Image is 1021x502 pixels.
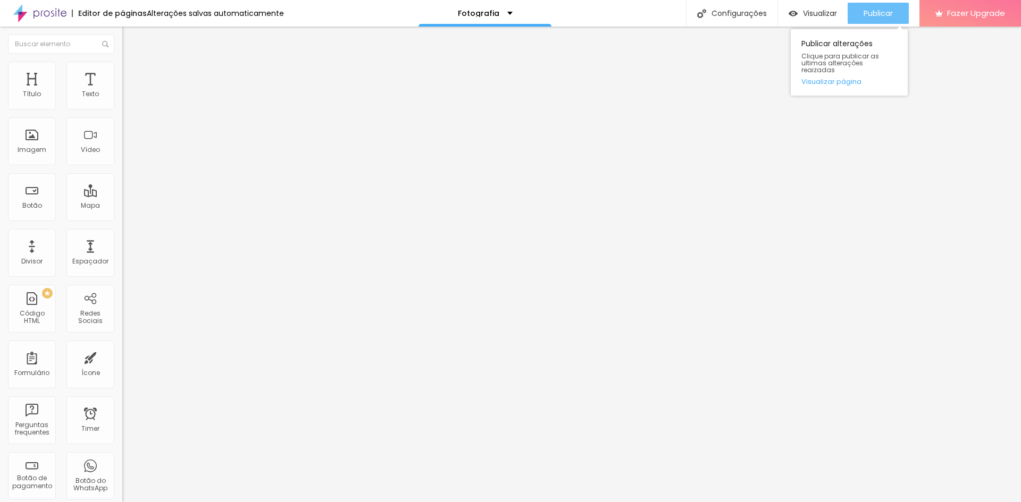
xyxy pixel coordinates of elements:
[848,3,909,24] button: Publicar
[789,9,798,18] img: view-1.svg
[102,41,108,47] img: Icone
[14,369,49,377] div: Formulário
[21,258,43,265] div: Divisor
[69,477,111,492] div: Botão do WhatsApp
[81,146,100,154] div: Vídeo
[22,202,42,209] div: Botão
[72,258,108,265] div: Espaçador
[801,53,897,74] span: Clique para publicar as ultimas alterações reaizadas
[864,9,893,18] span: Publicar
[69,310,111,325] div: Redes Sociais
[697,9,706,18] img: Icone
[11,310,53,325] div: Código HTML
[11,421,53,437] div: Perguntas frequentes
[18,146,46,154] div: Imagem
[11,474,53,490] div: Botão de pagamento
[82,90,99,98] div: Texto
[81,425,99,432] div: Timer
[803,9,837,18] span: Visualizar
[81,202,100,209] div: Mapa
[947,8,1005,18] span: Fazer Upgrade
[801,78,897,85] a: Visualizar página
[778,3,848,24] button: Visualizar
[791,29,908,96] div: Publicar alterações
[8,35,114,54] input: Buscar elemento
[23,90,41,98] div: Título
[458,10,499,17] p: Fotografia
[72,10,147,17] div: Editor de páginas
[81,369,100,377] div: Ícone
[147,10,284,17] div: Alterações salvas automaticamente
